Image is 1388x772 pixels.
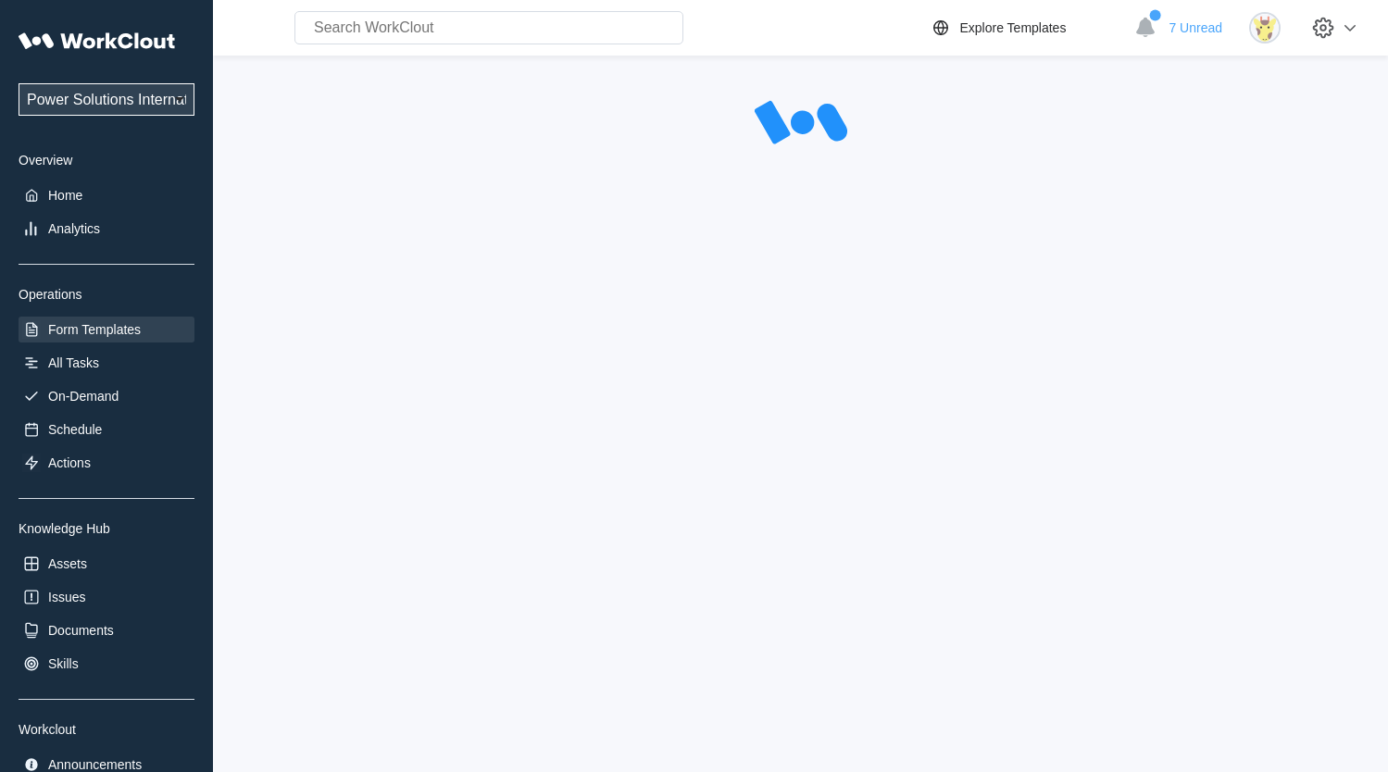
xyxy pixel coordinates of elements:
a: Documents [19,617,194,643]
input: Search WorkClout [294,11,683,44]
div: Knowledge Hub [19,521,194,536]
div: Home [48,188,82,203]
div: Overview [19,153,194,168]
a: Schedule [19,417,194,442]
a: Actions [19,450,194,476]
a: All Tasks [19,350,194,376]
div: Operations [19,287,194,302]
div: Explore Templates [959,20,1066,35]
div: Announcements [48,757,142,772]
a: On-Demand [19,383,194,409]
div: All Tasks [48,355,99,370]
a: Explore Templates [930,17,1125,39]
div: Analytics [48,221,100,236]
a: Assets [19,551,194,577]
div: On-Demand [48,389,119,404]
div: Assets [48,556,87,571]
div: Documents [48,623,114,638]
a: Home [19,182,194,208]
a: Skills [19,651,194,677]
img: giraffee.png [1249,12,1281,44]
a: Form Templates [19,317,194,342]
div: Issues [48,590,85,604]
div: Schedule [48,422,102,437]
span: 7 Unread [1169,20,1222,35]
a: Issues [19,584,194,610]
div: Form Templates [48,322,141,337]
div: Workclout [19,722,194,737]
div: Skills [48,656,79,671]
div: Actions [48,455,91,470]
a: Analytics [19,216,194,242]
